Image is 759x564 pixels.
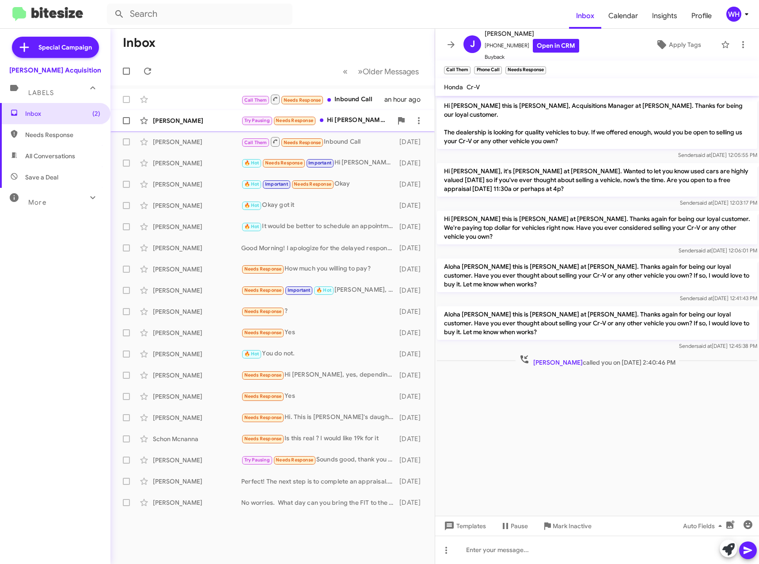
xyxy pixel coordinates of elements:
[153,328,241,337] div: [PERSON_NAME]
[398,477,428,486] div: [DATE]
[241,179,398,189] div: Okay
[153,413,241,422] div: [PERSON_NAME]
[244,140,267,145] span: Call Them
[153,180,241,189] div: [PERSON_NAME]
[683,518,725,534] span: Auto Fields
[241,200,398,210] div: Okay got it
[474,66,501,74] small: Phone Call
[437,259,757,292] p: Aloha [PERSON_NAME] this is [PERSON_NAME] at [PERSON_NAME]. Thanks again for being our loyal cust...
[553,518,592,534] span: Mark Inactive
[669,37,701,53] span: Apply Tags
[398,159,428,168] div: [DATE]
[343,66,348,77] span: «
[244,415,282,420] span: Needs Response
[153,222,241,231] div: [PERSON_NAME]
[153,498,241,507] div: [PERSON_NAME]
[241,136,398,147] div: Inbound Call
[353,62,424,80] button: Next
[153,159,241,168] div: [PERSON_NAME]
[533,39,579,53] a: Open in CRM
[437,163,757,197] p: Hi [PERSON_NAME], it's [PERSON_NAME] at [PERSON_NAME]. Wanted to let you know used cars are highl...
[533,358,583,366] span: [PERSON_NAME]
[241,328,398,338] div: Yes
[244,457,270,463] span: Try Pausing
[696,247,711,254] span: said at
[241,221,398,232] div: It would be better to schedule an appointment. i want to be mindful of your time and make sure we...
[719,7,749,22] button: WH
[358,66,363,77] span: »
[244,97,267,103] span: Call Them
[398,350,428,358] div: [DATE]
[680,199,757,206] span: Sender [DATE] 12:03:17 PM
[398,434,428,443] div: [DATE]
[153,434,241,443] div: Schon Mcnanna
[92,109,100,118] span: (2)
[265,181,288,187] span: Important
[244,160,259,166] span: 🔥 Hot
[695,152,711,158] span: said at
[153,307,241,316] div: [PERSON_NAME]
[398,222,428,231] div: [DATE]
[294,181,331,187] span: Needs Response
[12,37,99,58] a: Special Campaign
[241,285,398,295] div: [PERSON_NAME], my apologies, my ride for [DATE] just cancelled and if I end up selling I'll need ...
[244,351,259,357] span: 🔥 Hot
[640,37,717,53] button: Apply Tags
[684,3,719,29] a: Profile
[485,39,579,53] span: [PHONE_NUMBER]
[678,152,757,158] span: Sender [DATE] 12:05:55 PM
[511,518,528,534] span: Pause
[569,3,601,29] a: Inbox
[726,7,741,22] div: WH
[241,158,398,168] div: Hi [PERSON_NAME], I am here waiting in the showroom.
[276,118,313,123] span: Needs Response
[398,265,428,274] div: [DATE]
[25,173,58,182] span: Save a Deal
[437,211,757,244] p: Hi [PERSON_NAME] this is [PERSON_NAME] at [PERSON_NAME]. Thanks again for being our loyal custome...
[697,295,713,301] span: said at
[153,477,241,486] div: [PERSON_NAME]
[276,457,313,463] span: Needs Response
[444,83,463,91] span: Honda
[38,43,92,52] span: Special Campaign
[265,160,303,166] span: Needs Response
[244,372,282,378] span: Needs Response
[398,413,428,422] div: [DATE]
[28,198,46,206] span: More
[398,180,428,189] div: [DATE]
[308,160,331,166] span: Important
[153,456,241,465] div: [PERSON_NAME]
[107,4,292,25] input: Search
[153,286,241,295] div: [PERSON_NAME]
[153,244,241,252] div: [PERSON_NAME]
[697,199,713,206] span: said at
[485,28,579,39] span: [PERSON_NAME]
[241,94,384,105] div: Inbound Call
[9,66,101,75] div: [PERSON_NAME] Acquisition
[338,62,424,80] nav: Page navigation example
[153,201,241,210] div: [PERSON_NAME]
[316,287,331,293] span: 🔥 Hot
[241,244,398,252] div: Good Morning! I apologize for the delayed response. Are you able to stop by the dealership for an...
[470,37,475,51] span: J
[398,371,428,380] div: [DATE]
[398,328,428,337] div: [DATE]
[435,518,493,534] button: Templates
[244,436,282,442] span: Needs Response
[601,3,645,29] a: Calendar
[241,349,398,359] div: You do not.
[437,306,757,340] p: Aloha [PERSON_NAME] this is [PERSON_NAME] at [PERSON_NAME]. Thanks again for being our loyal cust...
[25,152,75,160] span: All Conversations
[696,343,712,349] span: said at
[241,477,398,486] div: Perfect! The next step is to complete an appraisal. Once complete, we can make you an offer. Are ...
[398,307,428,316] div: [DATE]
[398,286,428,295] div: [DATE]
[28,89,54,97] span: Labels
[645,3,684,29] a: Insights
[241,264,398,274] div: How much you willing to pay?
[244,330,282,335] span: Needs Response
[679,343,757,349] span: Sender [DATE] 12:45:38 PM
[123,36,156,50] h1: Inbox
